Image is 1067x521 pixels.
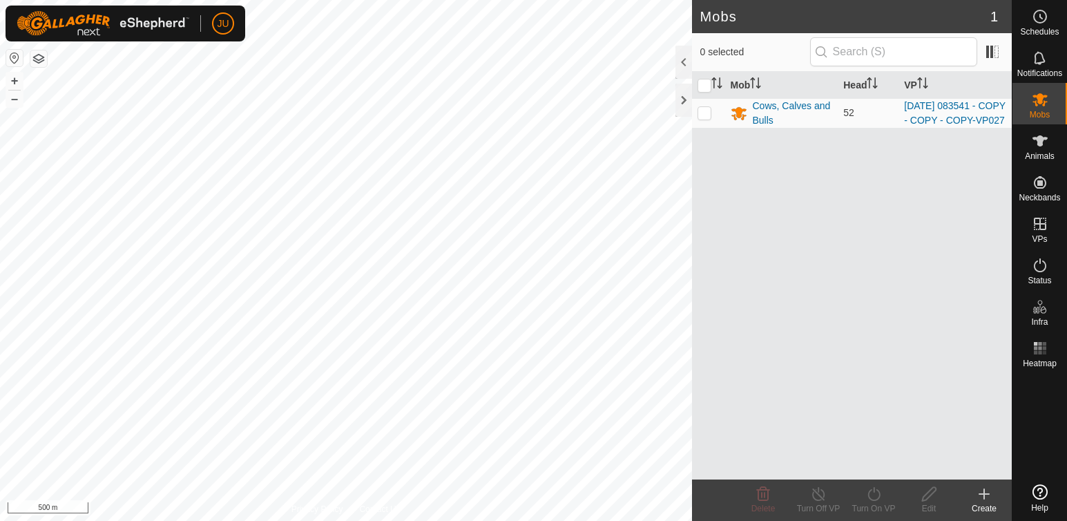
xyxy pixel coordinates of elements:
span: Status [1028,276,1051,285]
p-sorticon: Activate to sort [867,79,878,91]
p-sorticon: Activate to sort [711,79,722,91]
h2: Mobs [700,8,990,25]
span: Animals [1025,152,1055,160]
img: Gallagher Logo [17,11,189,36]
div: Edit [901,502,957,515]
button: Map Layers [30,50,47,67]
a: Privacy Policy [291,503,343,515]
p-sorticon: Activate to sort [750,79,761,91]
span: Mobs [1030,111,1050,119]
div: Turn Off VP [791,502,846,515]
span: Neckbands [1019,193,1060,202]
a: Contact Us [359,503,400,515]
p-sorticon: Activate to sort [917,79,928,91]
span: 1 [990,6,998,27]
th: VP [898,72,1012,99]
a: Help [1012,479,1067,518]
div: Turn On VP [846,502,901,515]
span: Notifications [1017,69,1062,77]
span: 0 selected [700,45,810,59]
th: Head [838,72,898,99]
span: Schedules [1020,28,1059,36]
a: [DATE] 083541 - COPY - COPY - COPY-VP027 [904,100,1006,126]
button: + [6,73,23,89]
span: VPs [1032,235,1047,243]
th: Mob [725,72,838,99]
button: Reset Map [6,50,23,66]
span: Help [1031,504,1048,512]
div: Create [957,502,1012,515]
span: JU [217,17,229,31]
span: Heatmap [1023,359,1057,368]
span: Delete [751,504,776,513]
button: – [6,91,23,107]
input: Search (S) [810,37,977,66]
div: Cows, Calves and Bulls [753,99,833,128]
span: Infra [1031,318,1048,326]
span: 52 [843,107,854,118]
